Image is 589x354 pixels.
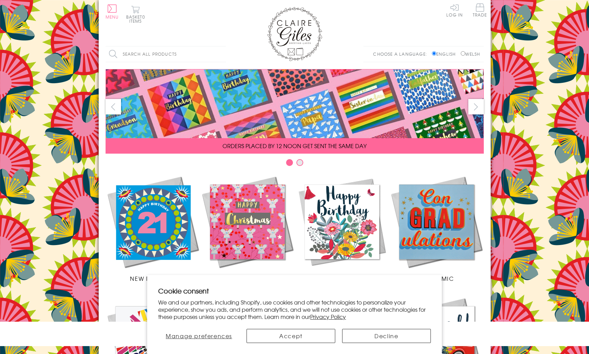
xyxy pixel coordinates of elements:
button: Manage preferences [158,329,240,343]
input: Search all products [106,46,226,62]
input: Welsh [461,51,465,56]
button: Basket0 items [126,5,145,23]
button: Menu [106,4,119,19]
a: New Releases [106,175,200,283]
h2: Cookie consent [158,286,431,296]
button: next [468,99,484,114]
span: Trade [473,3,487,17]
span: ORDERS PLACED BY 12 NOON GET SENT THE SAME DAY [222,142,367,150]
label: English [432,51,459,57]
img: Claire Giles Greetings Cards [267,7,322,61]
div: Carousel Pagination [106,159,484,169]
button: Accept [247,329,335,343]
a: Privacy Policy [310,312,346,321]
label: Welsh [461,51,480,57]
a: Birthdays [295,175,389,283]
a: Trade [473,3,487,18]
a: Christmas [200,175,295,283]
button: Carousel Page 2 [296,159,303,166]
button: Carousel Page 1 (Current Slide) [286,159,293,166]
input: English [432,51,436,56]
span: 0 items [129,14,145,24]
input: Search [219,46,226,62]
span: Manage preferences [166,332,232,340]
span: Christmas [230,274,265,283]
span: New Releases [130,274,175,283]
span: Birthdays [325,274,358,283]
button: prev [106,99,121,114]
p: Choose a language: [373,51,430,57]
span: Menu [106,14,119,20]
a: Academic [389,175,484,283]
span: Academic [419,274,454,283]
p: We and our partners, including Shopify, use cookies and other technologies to personalize your ex... [158,299,431,320]
a: Log In [446,3,463,17]
button: Decline [342,329,431,343]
